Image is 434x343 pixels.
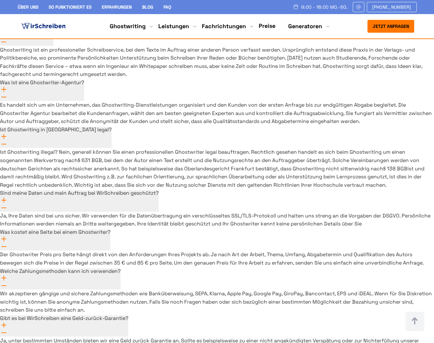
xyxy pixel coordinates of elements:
a: Generatoren [288,22,322,30]
a: Ghostwriting [110,22,146,30]
a: Leistungen [158,22,189,30]
a: Preise [259,22,275,29]
img: logo ghostwriter-österreich [20,21,67,31]
span: [PHONE_NUMBER] [372,4,411,10]
a: [PHONE_NUMBER] [367,2,417,12]
a: Fachrichtungen [202,22,246,30]
img: Schedule [293,4,299,9]
a: § 631 BGB [78,157,102,164]
a: So funktioniert es [49,4,91,10]
a: Erfahrungen [102,4,132,10]
a: Blog [142,4,153,10]
button: Jetzt anfragen [367,20,414,33]
a: FAQ [163,4,171,10]
a: § 138 BGB [383,165,407,172]
a: Über uns [18,4,38,10]
span: 9:00 - 18:00 Mo.-So. [301,4,348,10]
img: button top [405,312,424,331]
img: Email [356,4,361,10]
